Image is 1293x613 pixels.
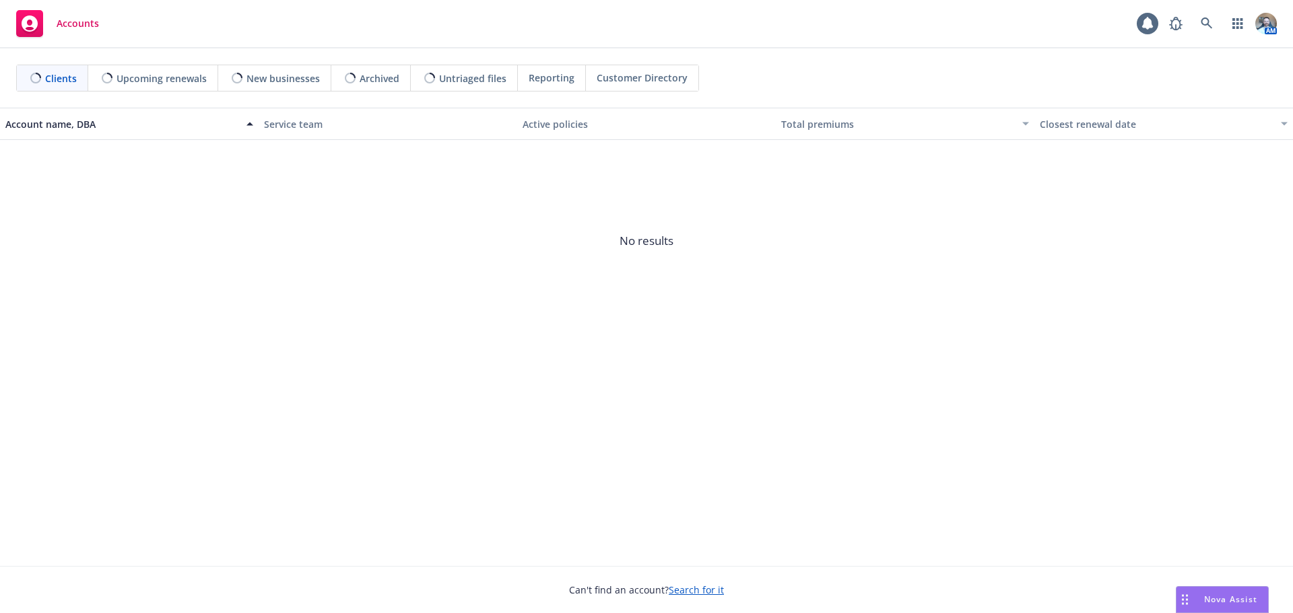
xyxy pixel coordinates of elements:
span: Nova Assist [1204,593,1257,605]
div: Total premiums [781,117,1014,131]
span: Can't find an account? [569,583,724,597]
div: Service team [264,117,512,131]
a: Report a Bug [1162,10,1189,37]
a: Switch app [1224,10,1251,37]
a: Search for it [669,583,724,596]
span: Customer Directory [597,71,688,85]
button: Total premiums [776,108,1034,140]
img: photo [1255,13,1277,34]
span: New businesses [246,71,320,85]
span: Untriaged files [439,71,506,85]
button: Closest renewal date [1034,108,1293,140]
a: Accounts [11,5,104,42]
button: Nova Assist [1176,586,1269,613]
div: Closest renewal date [1040,117,1273,131]
span: Archived [360,71,399,85]
button: Service team [259,108,517,140]
div: Drag to move [1176,587,1193,612]
button: Active policies [517,108,776,140]
span: Accounts [57,18,99,29]
a: Search [1193,10,1220,37]
div: Active policies [523,117,770,131]
span: Clients [45,71,77,85]
span: Upcoming renewals [117,71,207,85]
div: Account name, DBA [5,117,238,131]
span: Reporting [529,71,574,85]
